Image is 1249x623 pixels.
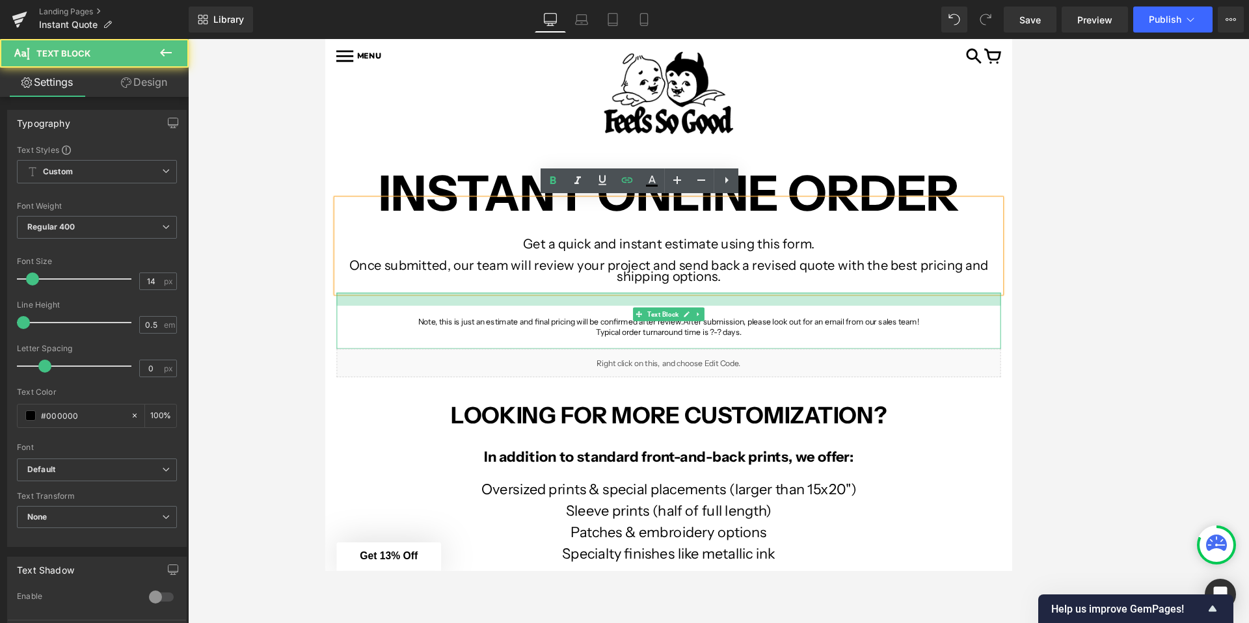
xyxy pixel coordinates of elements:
span: Typical order turnaround time is ?-? days. [310,330,477,342]
p: Patches & embroidery options [13,559,774,572]
span: Save [1019,13,1041,27]
span: Preview [1077,13,1112,27]
div: Text Color [17,388,177,397]
a: Desktop [535,7,566,33]
span: px [164,277,175,285]
button: Show survey - Help us improve GemPages! [1051,601,1220,616]
div: Font Size [17,257,177,266]
p: Once submitted, our team will review your project and send back a revised quote with the best pri... [13,254,774,278]
button: Undo [941,7,967,33]
strong: LOOKING FOR MORE CUSTOMIZATION? [144,415,643,447]
a: MENU [12,14,64,26]
a: Laptop [566,7,597,33]
img: Feels So Good [312,11,475,114]
div: Letter Spacing [17,344,177,353]
div: Line Height [17,300,177,310]
p: Note, this is just an estimate and final pricing will be confirmed after review. [13,318,774,330]
span: Text Block [36,48,90,59]
div: Text Styles [17,144,177,155]
button: Redo [973,7,999,33]
div: Typography [17,111,70,129]
b: None [27,512,47,522]
input: Color [41,408,124,423]
div: % [145,404,176,427]
button: More [1218,7,1244,33]
b: INSTANT ONLINE ORDER [61,143,726,211]
span: Instant Quote [39,20,98,30]
a: New Library [189,7,253,33]
div: Enable [17,591,136,605]
a: Mobile [628,7,660,33]
div: Text Transform [17,492,177,501]
b: Custom [43,166,73,178]
button: Publish [1133,7,1213,33]
i: Default [27,464,55,475]
div: Open Intercom Messenger [1205,579,1236,610]
span: Get a quick and instant estimate using this form. [226,226,561,244]
div: Text Shadow [17,557,74,576]
strong: In addition to standard front-and-back prints, we offer: [182,469,605,488]
div: Font [17,443,177,452]
span: Help us improve GemPages! [1051,603,1205,615]
p: Oversized prints & special placements (larger than 15x20") [13,510,774,522]
a: Preview [1062,7,1128,33]
a: Design [97,68,191,97]
span: MENU [36,13,64,25]
span: em [164,321,175,329]
a: Expand / Collapse [421,308,435,323]
span: After submission, please look out for an email from our sales team! [410,318,681,330]
div: Font Weight [17,202,177,211]
p: Specialty finishes like metallic ink [13,584,774,596]
a: Landing Pages [39,7,189,17]
span: Library [213,14,244,25]
span: Publish [1149,14,1181,25]
span: Text Block [366,308,407,323]
b: Regular 400 [27,222,75,232]
p: Sleeve prints (half of full length) [13,535,774,547]
a: Tablet [597,7,628,33]
span: px [164,364,175,373]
